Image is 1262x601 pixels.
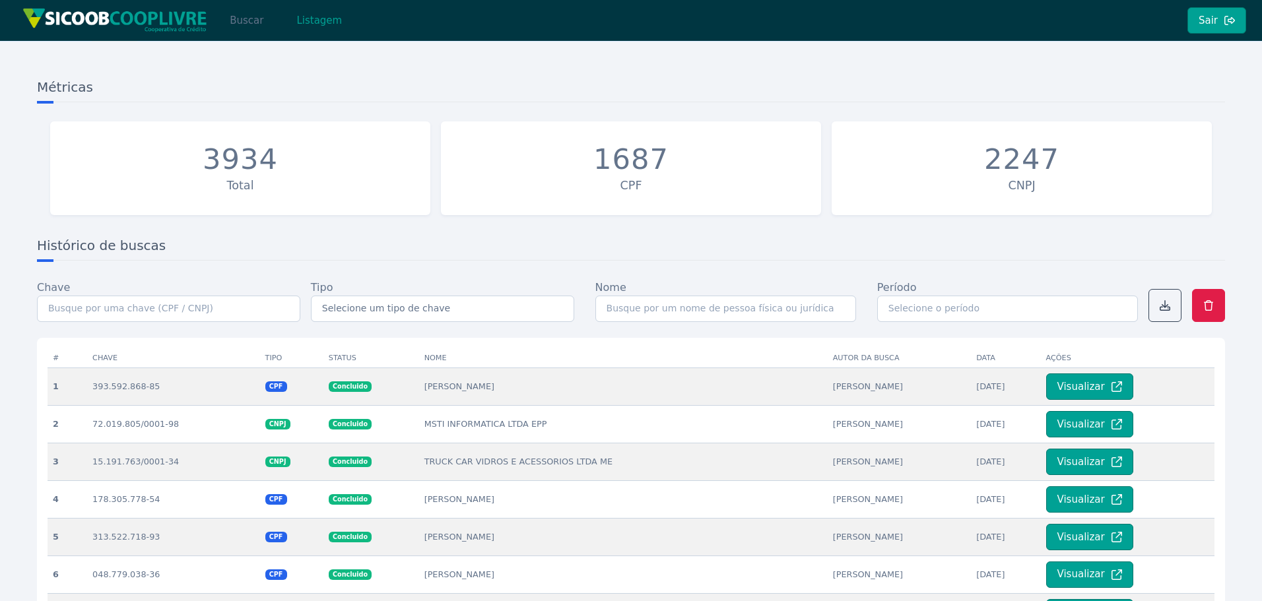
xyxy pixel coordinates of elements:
[48,518,87,555] th: 5
[828,348,971,368] th: Autor da busca
[265,419,290,429] span: CNPJ
[828,555,971,593] td: [PERSON_NAME]
[838,177,1205,194] div: CNPJ
[265,569,287,580] span: CPF
[828,367,971,405] td: [PERSON_NAME]
[48,348,87,368] th: #
[419,480,828,518] td: [PERSON_NAME]
[265,457,290,467] span: CNPJ
[828,405,971,443] td: [PERSON_NAME]
[1046,561,1133,588] button: Visualizar
[87,555,259,593] td: 048.779.038-36
[1046,449,1133,475] button: Visualizar
[48,480,87,518] th: 4
[329,457,372,467] span: Concluido
[22,8,207,32] img: img/sicoob_cooplivre.png
[329,381,372,392] span: Concluido
[87,443,259,480] td: 15.191.763/0001-34
[218,7,275,34] button: Buscar
[971,405,1040,443] td: [DATE]
[419,405,828,443] td: MSTI INFORMATICA LTDA EPP
[265,494,287,505] span: CPF
[1046,373,1133,400] button: Visualizar
[203,142,278,177] div: 3934
[265,532,287,542] span: CPF
[1046,486,1133,513] button: Visualizar
[1046,411,1133,437] button: Visualizar
[37,236,1225,261] h3: Histórico de buscas
[87,518,259,555] td: 313.522.718-93
[971,555,1040,593] td: [DATE]
[265,381,287,392] span: CPF
[877,280,917,296] label: Período
[448,177,814,194] div: CPF
[87,405,259,443] td: 72.019.805/0001-98
[828,518,971,555] td: [PERSON_NAME]
[1187,7,1246,34] button: Sair
[48,443,87,480] th: 3
[87,480,259,518] td: 178.305.778-54
[323,348,419,368] th: Status
[37,78,1225,102] h3: Métricas
[971,518,1040,555] td: [DATE]
[285,7,353,34] button: Listagem
[57,177,424,194] div: Total
[877,296,1138,322] input: Selecione o período
[595,280,626,296] label: Nome
[329,569,372,580] span: Concluido
[984,142,1059,177] div: 2247
[37,280,70,296] label: Chave
[48,367,87,405] th: 1
[419,443,828,480] td: TRUCK CAR VIDROS E ACESSORIOS LTDA ME
[329,532,372,542] span: Concluido
[87,367,259,405] td: 393.592.868-85
[971,480,1040,518] td: [DATE]
[828,443,971,480] td: [PERSON_NAME]
[48,555,87,593] th: 6
[419,367,828,405] td: [PERSON_NAME]
[971,367,1040,405] td: [DATE]
[311,280,333,296] label: Tipo
[419,348,828,368] th: Nome
[87,348,259,368] th: Chave
[37,296,300,322] input: Busque por uma chave (CPF / CNPJ)
[419,518,828,555] td: [PERSON_NAME]
[971,348,1040,368] th: Data
[828,480,971,518] td: [PERSON_NAME]
[260,348,323,368] th: Tipo
[595,296,856,322] input: Busque por um nome de pessoa física ou jurídica
[48,405,87,443] th: 2
[593,142,669,177] div: 1687
[329,494,372,505] span: Concluido
[329,419,372,429] span: Concluido
[971,443,1040,480] td: [DATE]
[419,555,828,593] td: [PERSON_NAME]
[1046,524,1133,550] button: Visualizar
[1041,348,1214,368] th: Ações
